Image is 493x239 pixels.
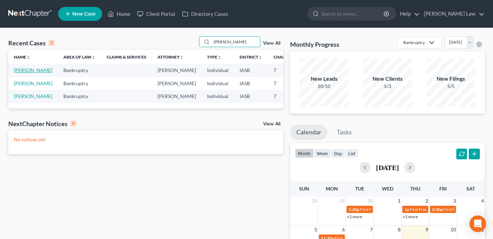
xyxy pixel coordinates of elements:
[179,8,232,20] a: Directory Cases
[14,93,52,99] a: [PERSON_NAME]
[240,54,262,60] a: Districtunfold_more
[201,90,234,103] td: Individual
[331,125,358,140] a: Tasks
[397,225,401,234] span: 8
[180,55,184,60] i: unfold_more
[300,75,348,83] div: New Leads
[314,149,331,158] button: week
[268,77,303,90] td: 7
[345,149,358,158] button: list
[450,225,457,234] span: 10
[70,121,77,127] div: 0
[314,225,318,234] span: 5
[158,54,184,60] a: Attorneyunfold_more
[299,186,309,192] span: Sun
[403,39,425,45] div: Bankruptcy
[403,214,418,219] a: +2 more
[134,8,179,20] a: Client Portal
[58,90,101,103] td: Bankruptcy
[101,50,152,64] th: Claims & Services
[300,83,348,90] div: 10/10
[274,54,297,60] a: Chapterunfold_more
[425,225,429,234] span: 9
[404,207,409,212] span: 1p
[58,77,101,90] td: Bankruptcy
[331,149,345,158] button: day
[481,197,485,205] span: 4
[8,39,55,47] div: Recent Cases
[427,75,475,83] div: New Filings
[234,64,268,77] td: IASB
[341,225,346,234] span: 6
[427,83,475,90] div: 5/5
[212,37,260,47] input: Search by name...
[363,75,412,83] div: New Clients
[26,55,30,60] i: unfold_more
[311,197,318,205] span: 28
[410,186,420,192] span: Thu
[432,207,443,212] span: 2:30p
[201,77,234,90] td: Individual
[14,80,52,86] a: [PERSON_NAME]
[290,125,328,140] a: Calendar
[290,40,339,48] h3: Monthly Progress
[295,149,314,158] button: month
[234,77,268,90] td: IASB
[263,122,280,126] a: View All
[258,55,262,60] i: unfold_more
[349,207,359,212] span: 1:30p
[63,54,96,60] a: Area of Lawunfold_more
[369,225,374,234] span: 7
[268,90,303,103] td: 7
[207,54,222,60] a: Typeunfold_more
[201,64,234,77] td: Individual
[466,186,475,192] span: Sat
[263,41,280,46] a: View All
[152,64,201,77] td: [PERSON_NAME]
[268,64,303,77] td: 7
[396,8,420,20] a: Help
[321,7,385,20] input: Search by name...
[104,8,134,20] a: Home
[347,214,362,219] a: +2 more
[14,67,52,73] a: [PERSON_NAME]
[58,64,101,77] td: Bankruptcy
[420,8,484,20] a: [PERSON_NAME] Law
[91,55,96,60] i: unfold_more
[234,90,268,103] td: IASB
[217,55,222,60] i: unfold_more
[8,119,77,128] div: NextChapter Notices
[452,197,457,205] span: 3
[339,197,346,205] span: 29
[367,197,374,205] span: 30
[382,186,393,192] span: Wed
[469,215,486,232] div: Open Intercom Messenger
[48,40,55,46] div: 3
[355,186,364,192] span: Tue
[363,83,412,90] div: 5/3
[425,197,429,205] span: 2
[72,11,96,17] span: New Case
[397,197,401,205] span: 1
[376,164,399,171] h2: [DATE]
[439,186,447,192] span: Fri
[326,186,338,192] span: Mon
[14,54,30,60] a: Nameunfold_more
[14,136,278,143] p: No notices yet!
[152,77,201,90] td: [PERSON_NAME]
[152,90,201,103] td: [PERSON_NAME]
